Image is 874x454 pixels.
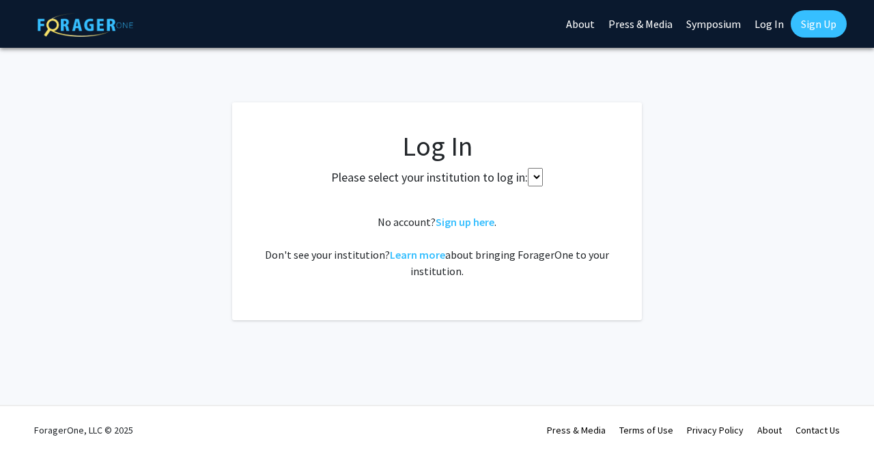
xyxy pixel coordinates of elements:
[791,10,847,38] a: Sign Up
[390,248,445,261] a: Learn more about bringing ForagerOne to your institution
[795,424,840,436] a: Contact Us
[34,406,133,454] div: ForagerOne, LLC © 2025
[547,424,606,436] a: Press & Media
[259,214,615,279] div: No account? . Don't see your institution? about bringing ForagerOne to your institution.
[687,424,744,436] a: Privacy Policy
[757,424,782,436] a: About
[619,424,673,436] a: Terms of Use
[259,130,615,162] h1: Log In
[436,215,494,229] a: Sign up here
[38,13,133,37] img: ForagerOne Logo
[331,168,528,186] label: Please select your institution to log in:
